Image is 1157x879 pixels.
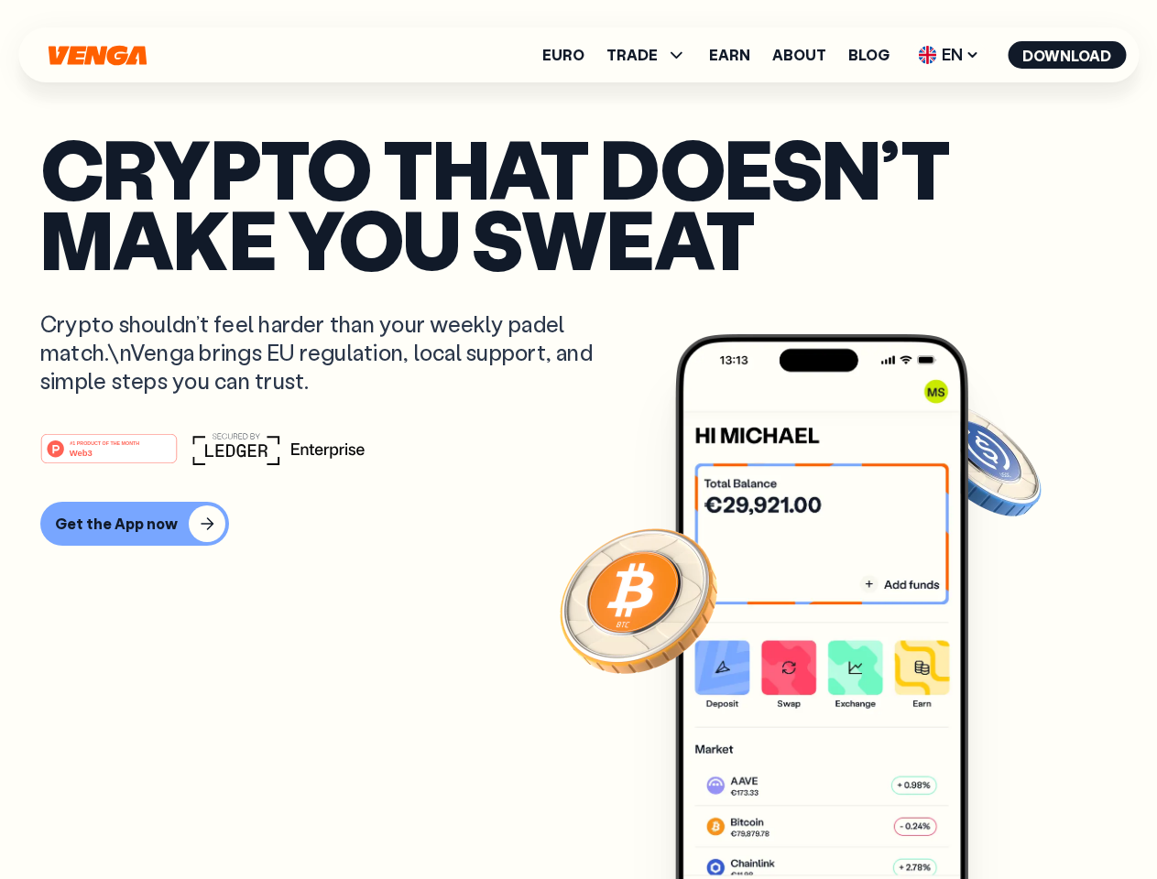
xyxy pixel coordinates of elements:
span: TRADE [606,44,687,66]
p: Crypto that doesn’t make you sweat [40,133,1117,273]
div: Get the App now [55,515,178,533]
button: Download [1008,41,1126,69]
img: USDC coin [913,394,1045,526]
a: About [772,48,826,62]
tspan: #1 PRODUCT OF THE MONTH [70,439,139,445]
tspan: Web3 [70,447,93,457]
a: Blog [848,48,890,62]
svg: Home [46,45,148,66]
p: Crypto shouldn’t feel harder than your weekly padel match.\nVenga brings EU regulation, local sup... [40,309,619,396]
img: Bitcoin [556,517,721,682]
span: TRADE [606,48,658,62]
a: Get the App now [40,502,1117,546]
a: Euro [542,48,584,62]
img: flag-uk [918,46,936,64]
a: Earn [709,48,750,62]
button: Get the App now [40,502,229,546]
a: #1 PRODUCT OF THE MONTHWeb3 [40,444,178,468]
span: EN [911,40,986,70]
